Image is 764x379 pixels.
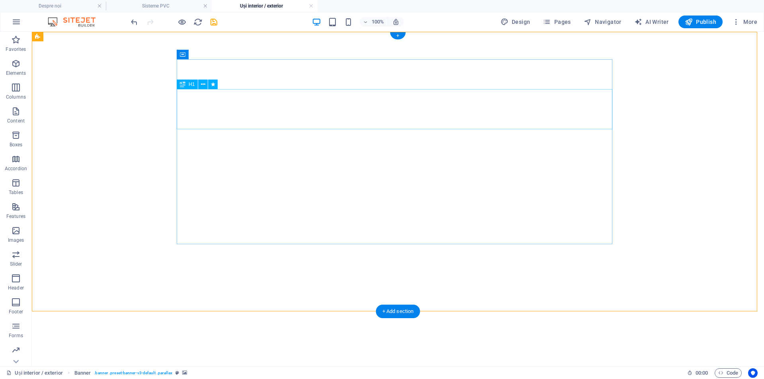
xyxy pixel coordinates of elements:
h4: Sisteme PVC [106,2,212,10]
span: Design [501,18,530,26]
p: Accordion [5,165,27,172]
button: save [209,17,218,27]
button: AI Writer [631,16,672,28]
i: This element contains a background [182,371,187,375]
span: Click to select. Double-click to edit [74,368,91,378]
button: Publish [678,16,723,28]
span: Publish [685,18,716,26]
p: Elements [6,70,26,76]
span: : [701,370,702,376]
p: Slider [10,261,22,267]
button: 100% [360,17,388,27]
button: Navigator [581,16,625,28]
p: Tables [9,189,23,196]
button: reload [193,17,203,27]
div: + [390,32,405,39]
p: Forms [9,332,23,339]
i: On resize automatically adjust zoom level to fit chosen device. [392,18,400,25]
button: Usercentrics [748,368,758,378]
i: Save (Ctrl+S) [209,17,218,27]
p: Features [6,213,25,220]
button: Pages [540,16,574,28]
i: Reload page [193,17,203,27]
p: Marketing [5,356,27,363]
a: Click to cancel selection. Double-click to open Pages [6,368,63,378]
h6: 100% [372,17,384,27]
button: Code [715,368,742,378]
span: H1 [189,82,195,87]
i: This element is a customizable preset [175,371,179,375]
p: Columns [6,94,26,100]
span: Code [718,368,738,378]
span: Navigator [584,18,622,26]
div: Design (Ctrl+Alt+Y) [497,16,534,28]
button: More [729,16,760,28]
h6: Session time [687,368,708,378]
i: Undo: change_position (Ctrl+Z) [130,17,139,27]
span: . banner .preset-banner-v3-default .parallax [94,368,172,378]
span: 00 00 [696,368,708,378]
p: Header [8,285,24,291]
p: Images [8,237,24,243]
p: Content [7,118,25,124]
p: Favorites [6,46,26,52]
h4: Uși interior / exterior [212,2,318,10]
span: Pages [543,18,571,26]
nav: breadcrumb [74,368,187,378]
div: + Add section [376,305,420,318]
p: Boxes [10,142,23,148]
span: More [732,18,757,26]
span: AI Writer [634,18,669,26]
button: undo [129,17,139,27]
img: Editor Logo [46,17,105,27]
p: Footer [9,309,23,315]
button: Design [497,16,534,28]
